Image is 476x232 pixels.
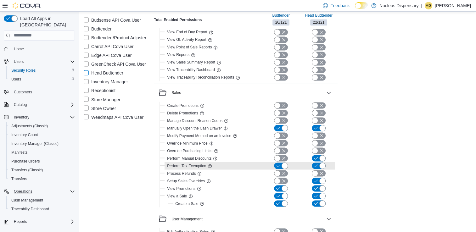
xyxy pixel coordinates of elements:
span: View GL Activity Report [167,37,206,42]
span: Head Budtender [305,13,332,18]
span: Catalog [14,102,27,107]
span: Purchase Orders [11,159,40,164]
span: Security Roles [9,67,75,74]
p: [PERSON_NAME] [435,2,471,9]
a: Cash Management [9,196,46,204]
h4: Total Enabled Permissions [154,17,202,22]
label: Budtender [84,25,112,33]
div: Michelle Ganpat [425,2,432,9]
button: Home [1,44,77,53]
a: Manifests [9,149,30,156]
a: Adjustments (Classic) [9,122,50,130]
button: Reports [1,217,77,226]
button: Operations [1,187,77,196]
div: User Management [171,216,203,221]
button: Sales [159,89,324,97]
button: Manually Open the Cash Drawer [167,124,222,132]
span: Budtender [272,13,289,18]
label: Budsense API Cova User [84,16,141,24]
button: View Sales Summary Report [167,58,215,66]
span: 20/121 [272,19,290,25]
button: Users [11,58,26,65]
span: Operations [14,189,32,194]
button: Catalog [11,101,29,108]
span: Modify Payment Method on an Invoice [167,133,231,138]
label: Receptionist [84,87,115,94]
button: Transfers [6,174,77,183]
a: Security Roles [9,67,38,74]
span: Home [11,45,75,53]
span: Manifests [11,150,27,155]
button: Customers [1,87,77,97]
span: Transfers [9,175,75,183]
span: View Promotions [167,186,195,191]
span: Override Minimum Price [167,141,208,146]
span: Adjustments (Classic) [9,122,75,130]
button: View Point of Sale Reports [167,43,212,51]
button: View Traceability Reconciliation Reports [167,74,234,81]
button: Transfers (Classic) [6,166,77,174]
button: Traceabilty Dashboard [6,205,77,213]
span: Perform Tax Exemption [167,163,206,168]
button: Inventory [1,113,77,122]
span: Override Purchasing Limits [167,148,212,153]
span: Create a Sale [175,201,198,206]
span: Customers [14,90,32,95]
a: Traceabilty Dashboard [9,205,52,213]
button: Create Promotions [167,102,199,109]
div: Sales [171,90,181,95]
button: Delete Promotions [167,109,198,117]
span: Load All Apps in [GEOGRAPHIC_DATA] [18,15,75,28]
button: Modify Payment Method on an Invoice [167,132,231,139]
span: Purchase Orders [9,157,75,165]
button: Security Roles [6,66,77,75]
button: Users [1,57,77,66]
button: Purchase Orders [6,157,77,166]
button: Reports [11,218,30,225]
a: Purchase Orders [9,157,42,165]
label: GreenCheck API Cova User [84,60,146,68]
span: MG [425,2,431,9]
button: Inventory Count [6,130,77,139]
span: Inventory Manager (Classic) [9,140,75,147]
a: Transfers [9,175,30,183]
label: Store Manager [84,96,120,103]
span: Customers [11,88,75,96]
button: Create a Sale [175,200,198,207]
span: Inventory [11,113,75,121]
span: View Point of Sale Reports [167,45,212,50]
span: Setup Sales Overrides [167,178,205,183]
button: Setup Sales Overrides [167,177,205,185]
a: Users [9,75,24,83]
span: Users [14,59,24,64]
span: View Reports [167,52,189,57]
button: Budtender [270,12,292,19]
button: Manifests [6,148,77,157]
span: Delete Promotions [167,110,198,115]
a: Home [11,45,26,53]
button: Inventory [11,113,32,121]
span: Traceabilty Dashboard [9,205,75,213]
a: Inventory Manager (Classic) [9,140,61,147]
button: Inventory Manager (Classic) [6,139,77,148]
span: View Traceability Reconciliation Reports [167,75,234,80]
span: 20 / 121 [275,19,287,25]
span: Traceabilty Dashboard [11,207,49,212]
span: View Traceability Dashboard [167,67,215,72]
button: User Management [159,215,324,223]
button: Perform Manual Discounts [167,154,211,162]
span: Reports [11,218,75,225]
button: Process Refunds [167,169,196,177]
span: Users [9,75,75,83]
span: Security Roles [11,68,36,73]
span: Operations [11,188,75,195]
span: Cash Management [11,198,43,203]
button: Operations [11,188,35,195]
img: Cova [13,3,41,9]
span: Catalog [11,101,75,108]
button: Perform Tax Exemption [167,162,206,169]
button: Override Minimum Price [167,139,208,147]
span: Manage Discount Reason Codes [167,118,222,123]
div: Sales [154,102,338,210]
